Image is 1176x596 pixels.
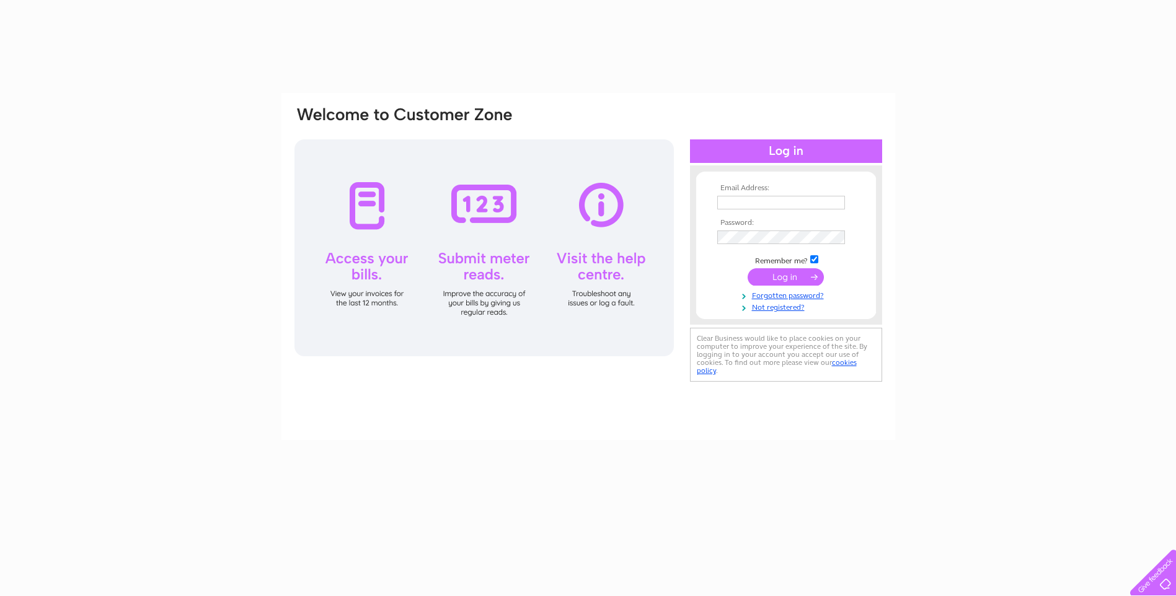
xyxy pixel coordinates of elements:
[690,328,882,382] div: Clear Business would like to place cookies on your computer to improve your experience of the sit...
[748,268,824,286] input: Submit
[714,184,858,193] th: Email Address:
[717,300,858,312] a: Not registered?
[714,253,858,266] td: Remember me?
[697,358,857,375] a: cookies policy
[714,219,858,227] th: Password:
[717,289,858,300] a: Forgotten password?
